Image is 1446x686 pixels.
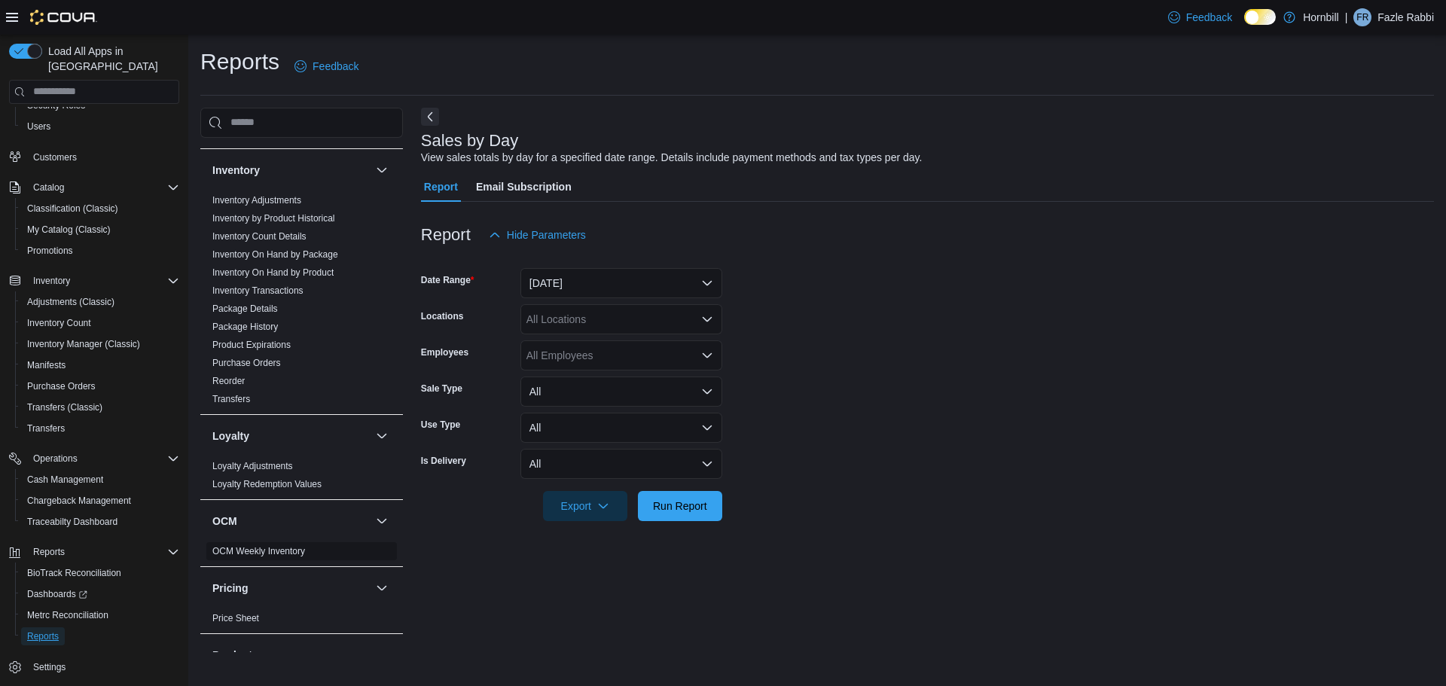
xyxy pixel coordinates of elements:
[212,648,370,663] button: Products
[21,200,179,218] span: Classification (Classic)
[1244,25,1245,26] span: Dark Mode
[421,226,471,244] h3: Report
[27,203,118,215] span: Classification (Classic)
[21,221,117,239] a: My Catalog (Classic)
[212,267,334,279] span: Inventory On Hand by Product
[507,227,586,242] span: Hide Parameters
[373,646,391,664] button: Products
[212,321,278,333] span: Package History
[27,245,73,257] span: Promotions
[21,221,179,239] span: My Catalog (Classic)
[421,108,439,126] button: Next
[15,469,185,490] button: Cash Management
[653,498,707,514] span: Run Report
[27,588,87,600] span: Dashboards
[3,177,185,198] button: Catalog
[27,450,84,468] button: Operations
[212,514,370,529] button: OCM
[21,377,179,395] span: Purchase Orders
[21,356,72,374] a: Manifests
[15,291,185,313] button: Adjustments (Classic)
[212,648,258,663] h3: Products
[27,474,103,486] span: Cash Management
[21,398,108,416] a: Transfers (Classic)
[212,230,307,242] span: Inventory Count Details
[483,220,592,250] button: Hide Parameters
[212,461,293,471] a: Loyalty Adjustments
[212,212,335,224] span: Inventory by Product Historical
[21,564,179,582] span: BioTrack Reconciliation
[212,428,370,444] button: Loyalty
[212,285,304,297] span: Inventory Transactions
[1162,2,1238,32] a: Feedback
[212,613,259,623] a: Price Sheet
[21,293,120,311] a: Adjustments (Classic)
[21,585,93,603] a: Dashboards
[21,627,65,645] a: Reports
[701,349,713,361] button: Open list of options
[3,541,185,563] button: Reports
[15,355,185,376] button: Manifests
[200,191,403,414] div: Inventory
[33,181,64,194] span: Catalog
[212,358,281,368] a: Purchase Orders
[27,630,59,642] span: Reports
[3,270,185,291] button: Inventory
[212,394,250,404] a: Transfers
[15,313,185,334] button: Inventory Count
[200,542,403,566] div: OCM
[520,449,722,479] button: All
[212,322,278,332] a: Package History
[27,543,179,561] span: Reports
[27,178,179,197] span: Catalog
[27,224,111,236] span: My Catalog (Classic)
[212,195,301,206] a: Inventory Adjustments
[27,495,131,507] span: Chargeback Management
[15,563,185,584] button: BioTrack Reconciliation
[21,335,146,353] a: Inventory Manager (Classic)
[421,274,474,286] label: Date Range
[27,148,179,166] span: Customers
[27,272,179,290] span: Inventory
[21,293,179,311] span: Adjustments (Classic)
[21,398,179,416] span: Transfers (Classic)
[15,584,185,605] a: Dashboards
[33,275,70,287] span: Inventory
[15,490,185,511] button: Chargeback Management
[15,219,185,240] button: My Catalog (Classic)
[21,117,179,136] span: Users
[27,658,72,676] a: Settings
[1345,8,1348,26] p: |
[212,339,291,351] span: Product Expirations
[200,609,403,633] div: Pricing
[15,418,185,439] button: Transfers
[21,419,71,438] a: Transfers
[212,460,293,472] span: Loyalty Adjustments
[21,200,124,218] a: Classification (Classic)
[373,512,391,530] button: OCM
[212,340,291,350] a: Product Expirations
[27,543,71,561] button: Reports
[21,242,79,260] a: Promotions
[1356,8,1368,26] span: FR
[27,567,121,579] span: BioTrack Reconciliation
[27,178,70,197] button: Catalog
[212,546,305,556] a: OCM Weekly Inventory
[21,513,179,531] span: Traceabilty Dashboard
[543,491,627,521] button: Export
[42,44,179,74] span: Load All Apps in [GEOGRAPHIC_DATA]
[21,513,124,531] a: Traceabilty Dashboard
[1186,10,1232,25] span: Feedback
[27,338,140,350] span: Inventory Manager (Classic)
[212,249,338,260] a: Inventory On Hand by Package
[27,272,76,290] button: Inventory
[27,317,91,329] span: Inventory Count
[33,151,77,163] span: Customers
[15,511,185,532] button: Traceabilty Dashboard
[200,457,403,499] div: Loyalty
[15,198,185,219] button: Classification (Classic)
[212,303,278,314] a: Package Details
[373,161,391,179] button: Inventory
[373,427,391,445] button: Loyalty
[21,356,179,374] span: Manifests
